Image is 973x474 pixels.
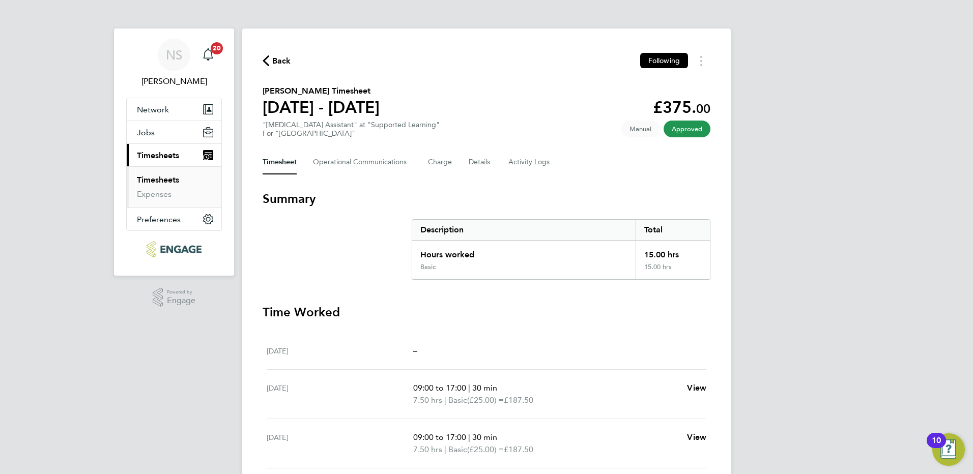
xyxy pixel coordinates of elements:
[413,383,466,393] span: 09:00 to 17:00
[137,215,181,224] span: Preferences
[636,241,710,263] div: 15.00 hrs
[448,443,467,456] span: Basic
[687,431,706,443] a: View
[621,121,660,137] span: This timesheet was manually created.
[472,432,497,442] span: 30 min
[444,445,446,454] span: |
[263,54,291,67] button: Back
[313,150,412,174] button: Operational Communications
[263,97,380,117] h1: [DATE] - [DATE]
[263,304,710,320] h3: Time Worked
[636,263,710,279] div: 15.00 hrs
[166,48,182,62] span: NS
[127,121,221,143] button: Jobs
[636,220,710,240] div: Total
[448,394,467,406] span: Basic
[413,395,442,405] span: 7.50 hrs
[412,241,636,263] div: Hours worked
[263,85,380,97] h2: [PERSON_NAME] Timesheet
[263,191,710,207] h3: Summary
[127,98,221,121] button: Network
[696,101,710,116] span: 00
[127,166,221,208] div: Timesheets
[153,288,196,307] a: Powered byEngage
[687,383,706,393] span: View
[664,121,710,137] span: This timesheet has been approved.
[126,39,222,87] a: NS[PERSON_NAME]
[508,150,551,174] button: Activity Logs
[413,445,442,454] span: 7.50 hrs
[267,345,413,357] div: [DATE]
[648,56,680,65] span: Following
[167,288,195,297] span: Powered by
[412,220,636,240] div: Description
[640,53,688,68] button: Following
[126,75,222,87] span: Natalie Strong
[420,263,436,271] div: Basic
[211,42,223,54] span: 20
[932,433,965,466] button: Open Resource Center, 10 new notifications
[137,189,171,199] a: Expenses
[428,150,452,174] button: Charge
[413,432,466,442] span: 09:00 to 17:00
[412,219,710,280] div: Summary
[932,440,941,454] div: 10
[467,395,504,405] span: (£25.00) =
[687,432,706,442] span: View
[469,150,492,174] button: Details
[267,382,413,406] div: [DATE]
[504,445,533,454] span: £187.50
[272,55,291,67] span: Back
[413,346,417,355] span: –
[127,208,221,230] button: Preferences
[137,151,179,160] span: Timesheets
[137,128,155,137] span: Jobs
[198,39,218,71] a: 20
[147,241,201,257] img: ncclondon-logo-retina.png
[167,297,195,305] span: Engage
[137,175,179,185] a: Timesheets
[263,150,297,174] button: Timesheet
[653,98,710,117] app-decimal: £375.
[687,382,706,394] a: View
[472,383,497,393] span: 30 min
[444,395,446,405] span: |
[263,129,440,138] div: For "[GEOGRAPHIC_DATA]"
[468,383,470,393] span: |
[263,121,440,138] div: "[MEDICAL_DATA] Assistant" at "Supported Learning"
[127,144,221,166] button: Timesheets
[126,241,222,257] a: Go to home page
[504,395,533,405] span: £187.50
[467,445,504,454] span: (£25.00) =
[468,432,470,442] span: |
[267,431,413,456] div: [DATE]
[137,105,169,114] span: Network
[692,53,710,69] button: Timesheets Menu
[114,28,234,276] nav: Main navigation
